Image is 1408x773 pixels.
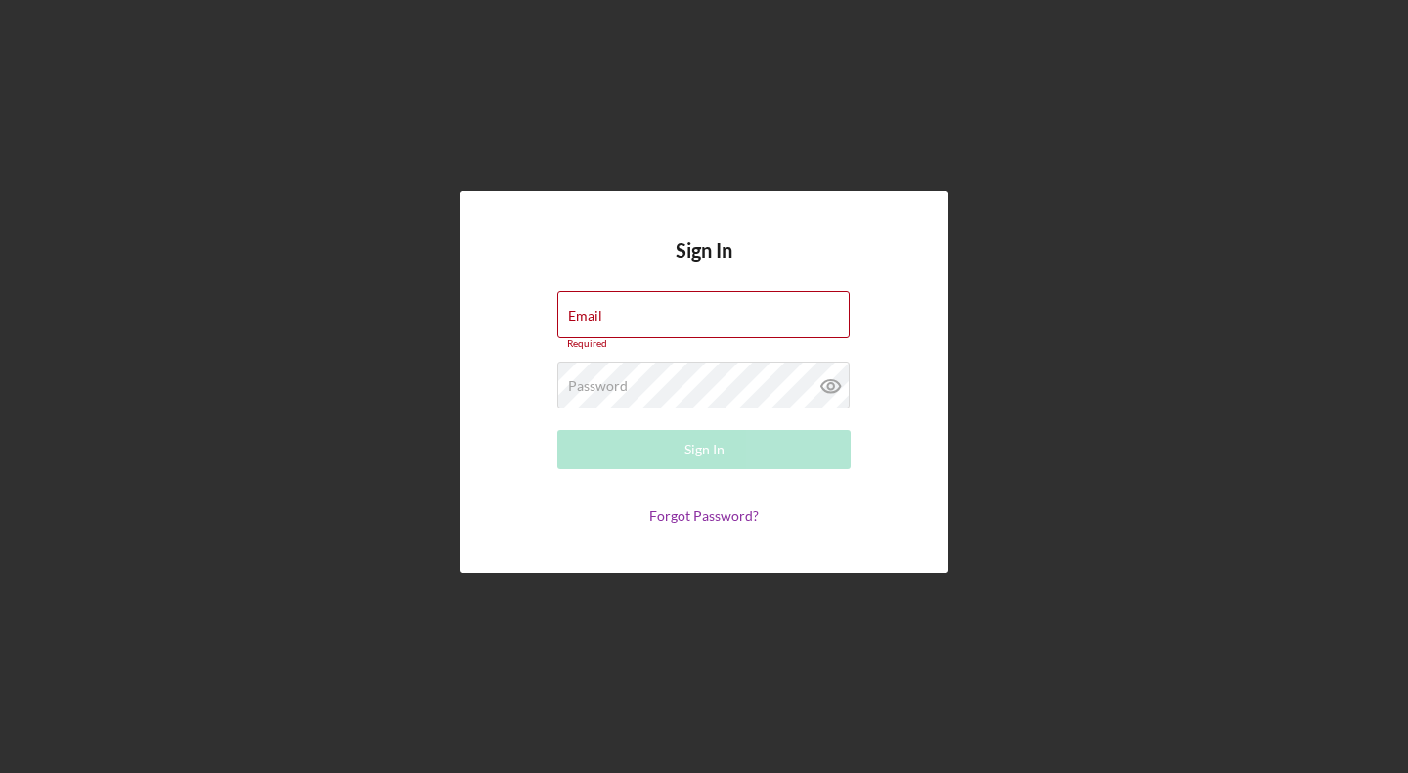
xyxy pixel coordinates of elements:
label: Password [568,378,628,394]
a: Forgot Password? [649,507,759,524]
button: Sign In [557,430,851,469]
label: Email [568,308,602,323]
h4: Sign In [676,239,732,291]
div: Required [557,338,851,350]
div: Sign In [684,430,725,469]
